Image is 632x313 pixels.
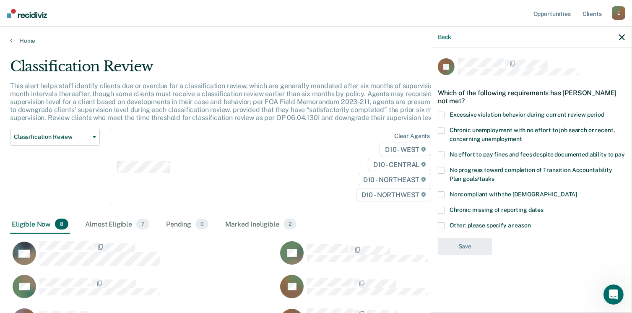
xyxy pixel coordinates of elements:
[55,219,68,230] span: 8
[83,215,151,234] div: Almost Eligible
[164,215,210,234] div: Pending
[450,111,604,118] span: Excessive violation behavior during current review period
[195,219,208,230] span: 0
[10,37,622,44] a: Home
[224,215,298,234] div: Marked Ineligible
[7,9,47,18] img: Recidiviz
[14,133,89,141] span: Classification Review
[612,6,625,20] div: E
[358,173,432,186] span: D10 - NORTHEAST
[438,238,492,255] button: Save
[394,133,430,140] div: Clear agents
[356,188,432,201] span: D10 - NORTHWEST
[438,82,625,112] div: Which of the following requirements has [PERSON_NAME] not met?
[10,58,484,82] div: Classification Review
[450,191,577,198] span: Noncompliant with the [DEMOGRAPHIC_DATA]
[450,167,612,182] span: No progress toward completion of Transition Accountability Plan goals/tasks
[450,206,544,213] span: Chronic missing of reporting dates
[10,215,70,234] div: Eligible Now
[450,151,625,158] span: No effort to pay fines and fees despite documented ability to pay
[10,82,479,122] p: This alert helps staff identify clients due or overdue for a classification review, which are gen...
[450,222,531,229] span: Other: please specify a reason
[10,241,278,274] div: CaseloadOpportunityCell-0824791
[603,284,624,305] iframe: Intercom live chat
[438,34,451,41] button: Back
[278,241,545,274] div: CaseloadOpportunityCell-0619157
[136,219,149,230] span: 7
[10,274,278,308] div: CaseloadOpportunityCell-0962440
[450,127,615,142] span: Chronic unemployment with no effort to job search or recent, concerning unemployment
[368,158,432,171] span: D10 - CENTRAL
[278,274,545,308] div: CaseloadOpportunityCell-0789681
[283,219,296,230] span: 2
[380,143,432,156] span: D10 - WEST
